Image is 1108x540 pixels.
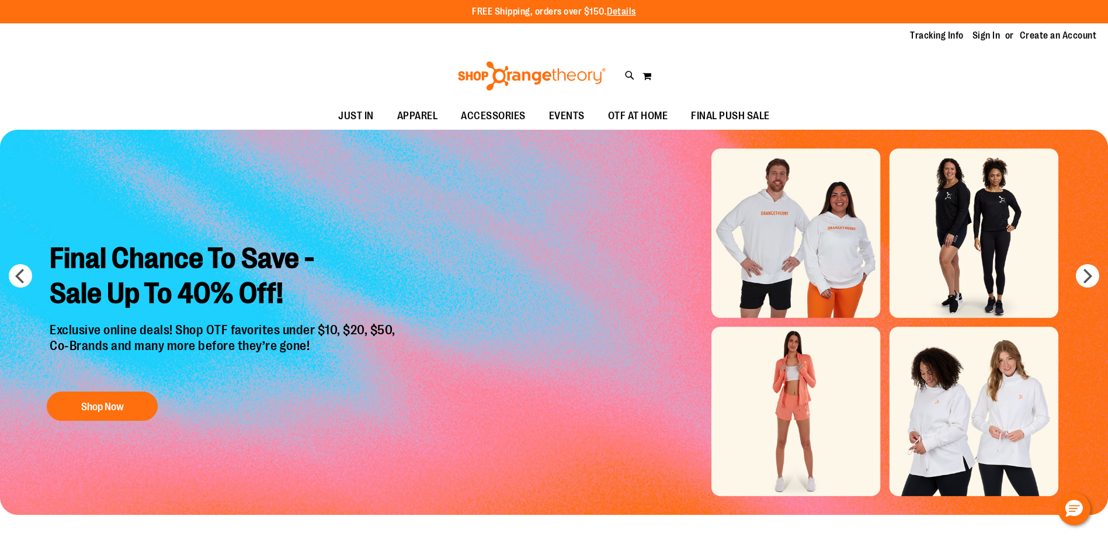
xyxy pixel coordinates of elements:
[910,29,964,42] a: Tracking Info
[596,103,680,130] a: OTF AT HOME
[41,232,407,427] a: Final Chance To Save -Sale Up To 40% Off! Exclusive online deals! Shop OTF favorites under $10, $...
[456,61,607,91] img: Shop Orangetheory
[47,392,158,421] button: Shop Now
[461,103,526,129] span: ACCESSORIES
[9,264,32,288] button: prev
[472,5,636,19] p: FREE Shipping, orders over $150.
[449,103,537,130] a: ACCESSORIES
[608,103,668,129] span: OTF AT HOME
[972,29,1001,42] a: Sign In
[607,6,636,17] a: Details
[1076,264,1099,288] button: next
[549,103,585,129] span: EVENTS
[385,103,450,130] a: APPAREL
[679,103,781,130] a: FINAL PUSH SALE
[1058,493,1090,525] button: Hello, have a question? Let’s chat.
[338,103,374,129] span: JUST IN
[41,232,407,323] h2: Final Chance To Save - Sale Up To 40% Off!
[327,103,385,130] a: JUST IN
[691,103,770,129] span: FINAL PUSH SALE
[1020,29,1097,42] a: Create an Account
[41,323,407,380] p: Exclusive online deals! Shop OTF favorites under $10, $20, $50, Co-Brands and many more before th...
[397,103,438,129] span: APPAREL
[537,103,596,130] a: EVENTS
